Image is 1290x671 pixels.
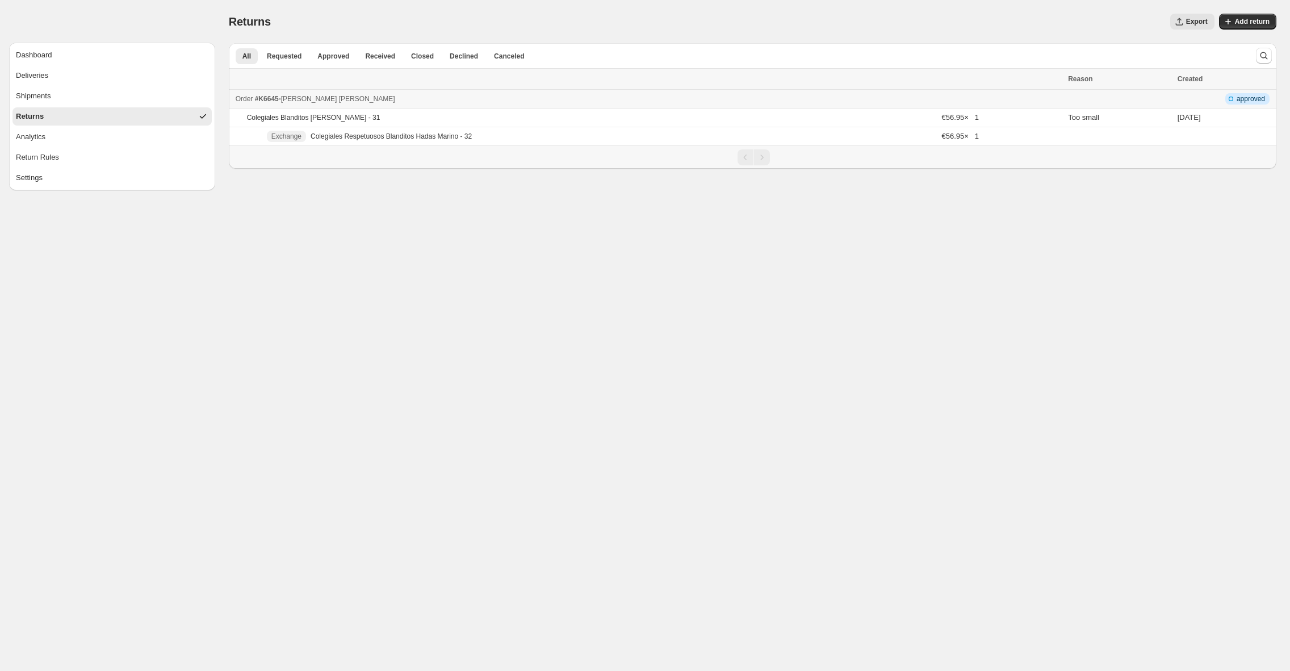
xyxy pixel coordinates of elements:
span: Declined [450,52,478,61]
td: Too small [1065,109,1174,127]
button: Deliveries [12,66,212,85]
span: Returns [229,15,271,28]
div: Returns [16,111,44,122]
span: #K6645 [255,95,279,103]
span: Created [1178,75,1203,83]
div: Analytics [16,131,45,143]
span: Order [236,95,253,103]
button: Dashboard [12,46,212,64]
span: Canceled [494,52,524,61]
time: Monday, September 8, 2025 at 11:04:17 PM [1178,113,1201,122]
span: Exchange [271,132,301,141]
div: Settings [16,172,43,184]
button: Export [1170,14,1214,30]
span: Requested [267,52,301,61]
div: Deliveries [16,70,48,81]
div: Shipments [16,90,51,102]
div: - [236,93,1062,105]
button: Add return [1219,14,1276,30]
span: Reason [1068,75,1092,83]
nav: Pagination [229,145,1276,169]
span: [PERSON_NAME] [PERSON_NAME] [281,95,395,103]
button: Shipments [12,87,212,105]
span: Approved [317,52,349,61]
span: Add return [1235,17,1270,26]
button: Analytics [12,128,212,146]
span: Export [1186,17,1208,26]
span: All [242,52,251,61]
p: Colegiales Blanditos [PERSON_NAME] - 31 [247,113,380,122]
button: Search and filter results [1256,48,1272,64]
span: Closed [411,52,434,61]
button: Return Rules [12,148,212,166]
button: Settings [12,169,212,187]
span: €56.95 × 1 [941,112,1061,123]
p: Colegiales Respetuosos Blanditos Hadas Marino - 32 [311,132,472,141]
div: Dashboard [16,49,52,61]
div: Return Rules [16,152,59,163]
button: Returns [12,107,212,126]
span: €56.95 × 1 [941,132,978,140]
span: approved [1237,94,1265,103]
span: Received [365,52,395,61]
